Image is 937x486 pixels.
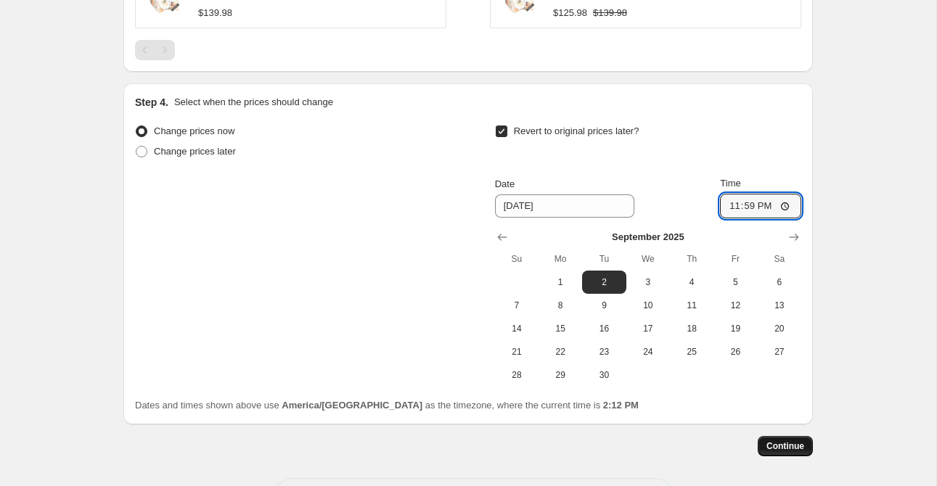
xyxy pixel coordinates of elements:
span: 20 [764,323,795,334]
span: 7 [501,300,533,311]
span: Date [495,178,515,189]
button: Tuesday September 23 2025 [582,340,626,363]
input: 12:00 [720,194,801,218]
button: Friday September 26 2025 [713,340,757,363]
span: Mo [544,253,576,265]
span: 2 [588,276,620,288]
th: Tuesday [582,247,626,271]
span: 29 [544,369,576,381]
span: 28 [501,369,533,381]
div: $125.98 [553,6,587,20]
span: 30 [588,369,620,381]
p: Select when the prices should change [174,95,333,110]
button: Monday September 22 2025 [539,340,582,363]
span: 9 [588,300,620,311]
span: 24 [632,346,664,358]
th: Monday [539,247,582,271]
span: Su [501,253,533,265]
span: 6 [764,276,795,288]
span: 1 [544,276,576,288]
span: 19 [719,323,751,334]
th: Saturday [758,247,801,271]
span: 10 [632,300,664,311]
button: Wednesday September 3 2025 [626,271,670,294]
span: Continue [766,440,804,452]
span: Change prices later [154,146,236,157]
button: Saturday September 27 2025 [758,340,801,363]
button: Friday September 5 2025 [713,271,757,294]
button: Sunday September 28 2025 [495,363,539,387]
h2: Step 4. [135,95,168,110]
span: 4 [676,276,708,288]
span: Sa [764,253,795,265]
th: Sunday [495,247,539,271]
button: Continue [758,436,813,456]
th: Wednesday [626,247,670,271]
button: Friday September 19 2025 [713,317,757,340]
span: 17 [632,323,664,334]
button: Sunday September 21 2025 [495,340,539,363]
span: 15 [544,323,576,334]
span: 14 [501,323,533,334]
button: Wednesday September 10 2025 [626,294,670,317]
th: Friday [713,247,757,271]
nav: Pagination [135,40,175,60]
th: Thursday [670,247,713,271]
span: Time [720,178,740,189]
button: Thursday September 25 2025 [670,340,713,363]
span: Dates and times shown above use as the timezone, where the current time is [135,400,639,411]
button: Show next month, October 2025 [784,227,804,247]
button: Monday September 8 2025 [539,294,582,317]
button: Wednesday September 17 2025 [626,317,670,340]
span: Change prices now [154,125,234,136]
button: Monday September 29 2025 [539,363,582,387]
button: Saturday September 20 2025 [758,317,801,340]
button: Saturday September 13 2025 [758,294,801,317]
b: America/[GEOGRAPHIC_DATA] [282,400,422,411]
button: Thursday September 18 2025 [670,317,713,340]
span: Th [676,253,708,265]
span: 13 [764,300,795,311]
span: 8 [544,300,576,311]
span: 21 [501,346,533,358]
button: Sunday September 14 2025 [495,317,539,340]
button: Show previous month, August 2025 [492,227,512,247]
b: 2:12 PM [603,400,639,411]
button: Tuesday September 9 2025 [582,294,626,317]
span: 25 [676,346,708,358]
input: 8/28/2025 [495,194,634,218]
span: 16 [588,323,620,334]
span: 23 [588,346,620,358]
button: Tuesday September 2 2025 [582,271,626,294]
button: Sunday September 7 2025 [495,294,539,317]
span: Revert to original prices later? [514,125,639,136]
button: Tuesday September 30 2025 [582,363,626,387]
span: 27 [764,346,795,358]
span: Fr [719,253,751,265]
span: 3 [632,276,664,288]
button: Friday September 12 2025 [713,294,757,317]
span: 26 [719,346,751,358]
span: We [632,253,664,265]
button: Saturday September 6 2025 [758,271,801,294]
span: 5 [719,276,751,288]
span: 11 [676,300,708,311]
span: 18 [676,323,708,334]
button: Wednesday September 24 2025 [626,340,670,363]
button: Thursday September 11 2025 [670,294,713,317]
div: $139.98 [198,6,232,20]
button: Monday September 15 2025 [539,317,582,340]
span: Tu [588,253,620,265]
strike: $139.98 [593,6,627,20]
span: 12 [719,300,751,311]
button: Thursday September 4 2025 [670,271,713,294]
button: Tuesday September 16 2025 [582,317,626,340]
span: 22 [544,346,576,358]
button: Monday September 1 2025 [539,271,582,294]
